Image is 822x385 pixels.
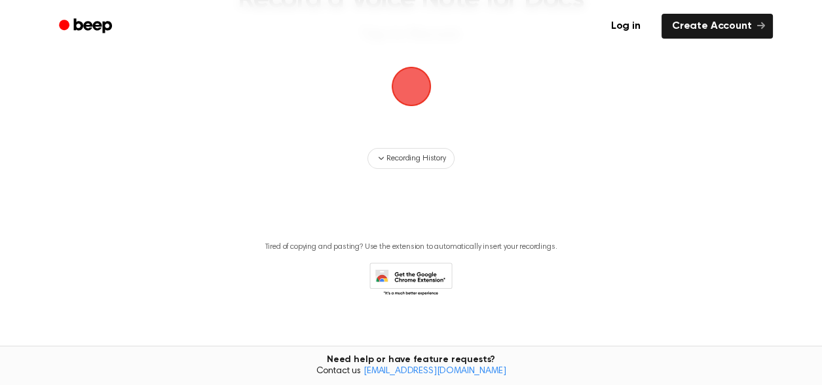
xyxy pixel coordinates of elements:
span: Contact us [8,366,814,378]
a: Create Account [662,14,773,39]
a: [EMAIL_ADDRESS][DOMAIN_NAME] [364,367,506,376]
a: Beep [50,14,124,39]
button: Recording History [367,148,454,169]
img: Beep Logo [392,67,431,106]
a: Log in [598,11,654,41]
p: Tired of copying and pasting? Use the extension to automatically insert your recordings. [265,242,557,252]
span: Recording History [386,153,445,164]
